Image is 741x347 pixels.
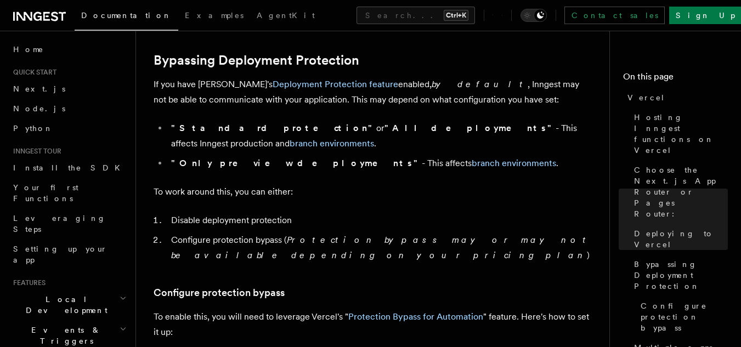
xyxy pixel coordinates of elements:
span: Examples [185,11,244,20]
a: Choose the Next.js App Router or Pages Router: [630,160,728,224]
span: Deploying to Vercel [634,228,728,250]
a: Protection Bypass for Automation [348,311,483,322]
a: Configure protection bypass [154,285,285,300]
li: Disable deployment protection [168,213,592,228]
a: Next.js [9,79,129,99]
a: Python [9,118,129,138]
p: If you have [PERSON_NAME]'s enabled, , Inngest may not be able to communicate with your applicati... [154,77,592,107]
span: AgentKit [257,11,315,20]
span: Setting up your app [13,244,108,264]
a: Bypassing Deployment Protection [154,53,359,68]
a: Documentation [75,3,178,31]
span: Configure protection bypass [641,300,728,333]
button: Search...Ctrl+K [357,7,475,24]
span: Features [9,278,46,287]
button: Local Development [9,289,129,320]
span: Python [13,124,53,133]
span: Local Development [9,294,120,316]
li: - This affects . [168,156,592,171]
span: Events & Triggers [9,325,120,346]
em: Protection bypass may or may not be available depending on your pricing plan [171,235,591,260]
a: AgentKit [250,3,321,30]
span: Vercel [627,92,665,103]
a: Deployment Protection feature [273,79,398,89]
li: or - This affects Inngest production and . [168,121,592,151]
span: Hosting Inngest functions on Vercel [634,112,728,156]
a: Home [9,39,129,59]
a: Hosting Inngest functions on Vercel [630,107,728,160]
span: Documentation [81,11,172,20]
a: Contact sales [564,7,665,24]
li: Configure protection bypass ( ) [168,232,592,263]
span: Next.js [13,84,65,93]
a: Bypassing Deployment Protection [630,254,728,296]
kbd: Ctrl+K [444,10,468,21]
a: Examples [178,3,250,30]
em: by default [432,79,528,89]
a: Install the SDK [9,158,129,178]
span: Install the SDK [13,163,127,172]
span: Node.js [13,104,65,113]
span: Your first Functions [13,183,78,203]
a: Setting up your app [9,239,129,270]
a: Vercel [623,88,728,107]
a: Configure protection bypass [636,296,728,338]
h4: On this page [623,70,728,88]
strong: "All deployments" [384,123,556,133]
a: Leveraging Steps [9,208,129,239]
button: Toggle dark mode [521,9,547,22]
a: Deploying to Vercel [630,224,728,254]
a: branch environments [472,158,556,168]
p: To work around this, you can either: [154,184,592,200]
span: Bypassing Deployment Protection [634,259,728,292]
span: Inngest tour [9,147,61,156]
span: Home [13,44,44,55]
a: Node.js [9,99,129,118]
strong: "Only preview deployments" [171,158,422,168]
span: Leveraging Steps [13,214,106,234]
a: branch environments [290,138,374,149]
p: To enable this, you will need to leverage Vercel's " " feature. Here's how to set it up: [154,309,592,340]
span: Quick start [9,68,56,77]
span: Choose the Next.js App Router or Pages Router: [634,164,728,219]
a: Your first Functions [9,178,129,208]
strong: "Standard protection" [171,123,376,133]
